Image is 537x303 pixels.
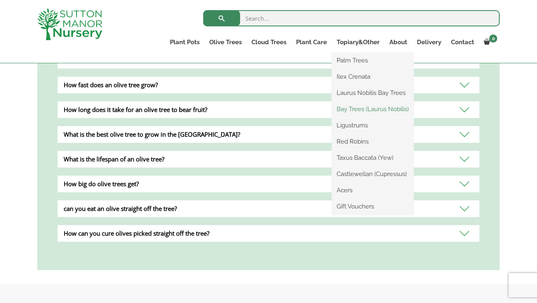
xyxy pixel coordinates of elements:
[332,184,414,196] a: Acers
[332,200,414,213] a: Gift Vouchers
[332,37,384,48] a: Topiary&Other
[203,10,500,26] input: Search...
[58,176,479,192] div: How big do olive trees get?
[412,37,446,48] a: Delivery
[489,34,497,43] span: 0
[58,101,479,118] div: How long does it take for an olive tree to bear fruit?
[332,54,414,67] a: Palm Trees
[332,135,414,148] a: Red Robins
[332,152,414,164] a: Taxus Baccata (Yew)
[37,8,102,40] img: logo
[204,37,247,48] a: Olive Trees
[332,119,414,131] a: Ligustrums
[58,200,479,217] div: can you eat an olive straight off the tree?
[332,71,414,83] a: Ilex Crenata
[332,103,414,115] a: Bay Trees (Laurus Nobilis)
[332,87,414,99] a: Laurus Nobilis Bay Trees
[58,126,479,143] div: What is the best olive tree to grow in the [GEOGRAPHIC_DATA]?
[446,37,479,48] a: Contact
[384,37,412,48] a: About
[58,151,479,168] div: What is the lifespan of an olive tree?
[58,225,479,242] div: How can you cure olives picked straight off the tree?
[165,37,204,48] a: Plant Pots
[58,77,479,93] div: How fast does an olive tree grow?
[479,37,500,48] a: 0
[332,168,414,180] a: Castlewellan (Cupressus)
[291,37,332,48] a: Plant Care
[247,37,291,48] a: Cloud Trees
